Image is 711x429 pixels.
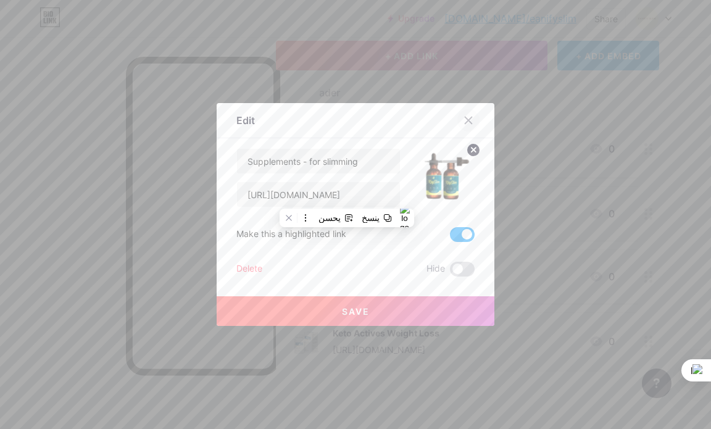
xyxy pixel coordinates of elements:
input: URL [237,182,400,207]
span: Save [342,306,370,317]
div: Delete [236,262,262,277]
img: link_thumbnail [415,148,475,207]
input: Title [237,149,400,173]
button: Save [217,296,494,326]
div: Make this a highlighted link [236,227,346,242]
span: Hide [426,262,445,277]
div: Edit [236,113,255,128]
